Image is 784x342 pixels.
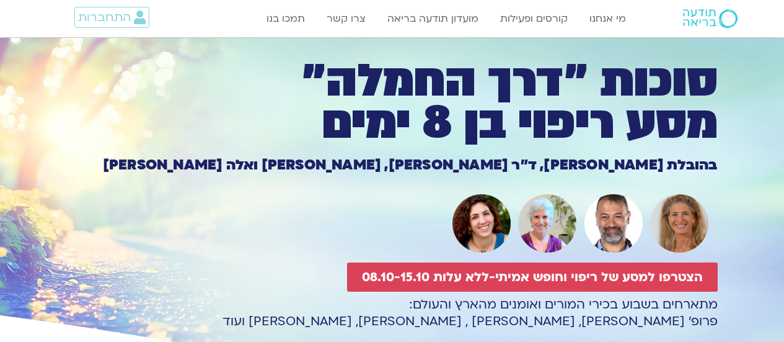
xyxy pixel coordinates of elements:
[78,11,131,24] span: התחברות
[362,270,703,284] span: הצטרפו למסע של ריפוי וחופש אמיתי-ללא עלות 08.10-15.10
[583,7,632,30] a: מי אנחנו
[381,7,485,30] a: מועדון תודעה בריאה
[683,9,738,28] img: תודעה בריאה
[67,296,718,330] p: מתארחים בשבוע בכירי המורים ואומנים מהארץ והעולם: פרופ׳ [PERSON_NAME], [PERSON_NAME] , [PERSON_NAM...
[260,7,311,30] a: תמכו בנו
[67,158,718,172] h1: בהובלת [PERSON_NAME], ד״ר [PERSON_NAME], [PERSON_NAME] ואלה [PERSON_NAME]
[74,7,149,28] a: התחברות
[320,7,372,30] a: צרו קשר
[67,60,718,145] h1: סוכות ״דרך החמלה״ מסע ריפוי בן 8 ימים
[347,263,718,292] a: הצטרפו למסע של ריפוי וחופש אמיתי-ללא עלות 08.10-15.10
[494,7,574,30] a: קורסים ופעילות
